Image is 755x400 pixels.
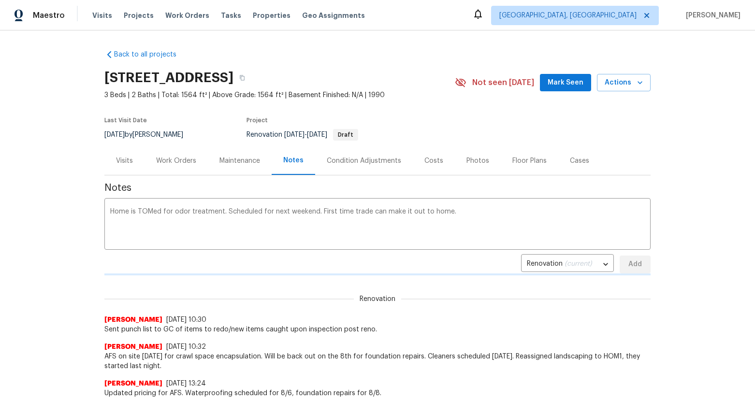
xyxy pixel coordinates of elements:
span: Not seen [DATE] [472,78,534,87]
span: Mark Seen [548,77,583,89]
span: [PERSON_NAME] [104,342,162,352]
span: Properties [253,11,290,20]
span: Actions [605,77,643,89]
span: 3 Beds | 2 Baths | Total: 1564 ft² | Above Grade: 1564 ft² | Basement Finished: N/A | 1990 [104,90,455,100]
span: Sent punch list to GC of items to redo/new items caught upon inspection post reno. [104,325,651,334]
span: [DATE] 13:24 [166,380,206,387]
span: Projects [124,11,154,20]
div: Renovation (current) [521,253,614,276]
button: Actions [597,74,651,92]
span: [PERSON_NAME] [104,379,162,388]
span: Maestro [33,11,65,20]
div: Photos [466,156,489,166]
span: Notes [104,183,651,193]
span: [DATE] [307,131,327,138]
span: Updated pricing for AFS. Waterproofing scheduled for 8/6, foundation repairs for 8/8. [104,388,651,398]
span: Renovation [354,294,401,304]
span: [DATE] [104,131,125,138]
span: Work Orders [165,11,209,20]
a: Back to all projects [104,50,197,59]
span: [GEOGRAPHIC_DATA], [GEOGRAPHIC_DATA] [499,11,637,20]
div: Maintenance [219,156,260,166]
span: Draft [334,132,357,138]
div: Work Orders [156,156,196,166]
div: Floor Plans [512,156,547,166]
span: Project [247,117,268,123]
span: AFS on site [DATE] for crawl space encapsulation. Will be back out on the 8th for foundation repa... [104,352,651,371]
span: Geo Assignments [302,11,365,20]
span: - [284,131,327,138]
span: [DATE] 10:32 [166,343,206,350]
span: [PERSON_NAME] [104,315,162,325]
span: Visits [92,11,112,20]
span: [DATE] 10:30 [166,316,206,323]
button: Copy Address [233,69,251,86]
div: Visits [116,156,133,166]
div: Cases [570,156,589,166]
span: Renovation [247,131,358,138]
span: [DATE] [284,131,305,138]
span: Tasks [221,12,241,19]
span: [PERSON_NAME] [682,11,740,20]
div: Costs [424,156,443,166]
div: by [PERSON_NAME] [104,129,195,141]
div: Notes [283,156,304,165]
h2: [STREET_ADDRESS] [104,73,233,83]
span: (current) [565,260,592,267]
span: Last Visit Date [104,117,147,123]
div: Condition Adjustments [327,156,401,166]
button: Mark Seen [540,74,591,92]
textarea: Home is TOMed for odor treatment. Scheduled for next weekend. First time trade can make it out to... [110,208,645,242]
